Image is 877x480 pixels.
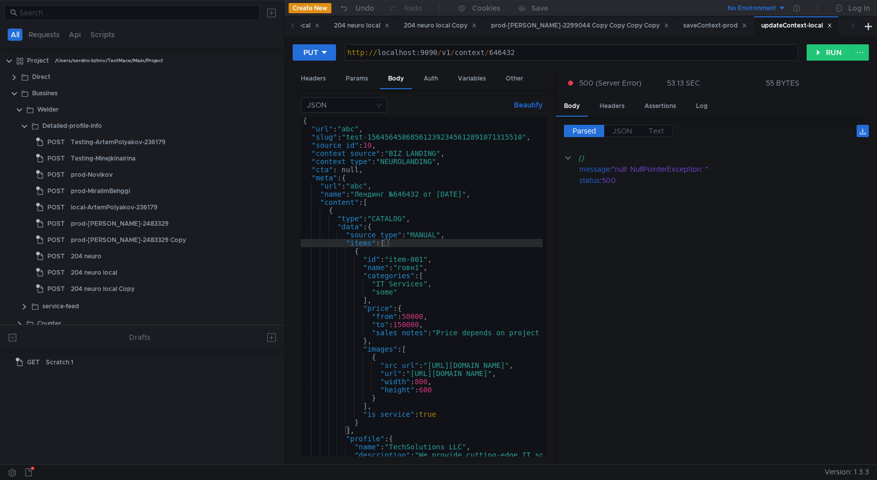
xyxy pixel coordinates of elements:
span: POST [47,232,65,248]
div: Redo [404,2,422,14]
div: message [579,164,610,175]
div: prod-[PERSON_NAME]-2483329 [71,216,169,231]
button: Requests [25,29,63,41]
button: PUT [293,44,336,61]
span: POST [47,167,65,182]
div: : [579,175,869,186]
button: Api [66,29,84,41]
div: Direct [32,69,50,85]
div: Project [27,53,49,68]
div: Undo [355,2,374,14]
div: 204 neuro local [71,265,117,280]
div: Body [556,97,588,117]
span: POST [47,151,65,166]
div: Assertions [636,97,684,116]
button: Create New [289,3,331,13]
span: Text [649,126,664,136]
span: GET [27,355,40,370]
div: 204 neuro local [334,20,390,31]
span: Version: 1.3.3 [824,465,869,479]
div: Bussines [32,86,58,101]
span: POST [47,265,65,280]
div: PUT [303,47,318,58]
div: prod-[PERSON_NAME]-2299044 Copy Copy Copy Copy [491,20,669,31]
div: Drafts [129,331,150,343]
span: POST [47,200,65,215]
div: Testing-MinejkinaIrina [71,151,136,166]
div: Counter [37,316,61,331]
div: Headers [293,69,334,88]
div: Detailed-profile-info [42,118,102,134]
div: 55 BYTES [766,78,799,88]
div: 204 neuro [71,249,101,264]
span: POST [47,216,65,231]
div: Welder [37,102,59,117]
button: Redo [381,1,429,16]
div: Cookies [472,2,500,14]
span: POST [47,249,65,264]
div: prod-[PERSON_NAME]-2483329 Copy [71,232,186,248]
div: Testing-ArtemPolyakov-236179 [71,135,166,150]
div: prod-Novikov [71,167,113,182]
div: service-feed [42,299,79,314]
span: Parsed [573,126,596,136]
div: No Environment [728,4,776,13]
button: Scripts [87,29,118,41]
span: POST [47,281,65,297]
div: Scratch 1 [46,355,73,370]
div: : [579,164,869,175]
div: Log [688,97,716,116]
button: Beautify [510,99,547,111]
span: 500 (Server Error) [579,77,641,89]
span: POST [47,135,65,150]
div: 204 neuro local Copy [404,20,477,31]
div: Auth [416,69,446,88]
button: All [8,29,22,41]
input: Search... [19,7,253,18]
span: POST [47,183,65,199]
div: "null: NullPointerException: " [612,164,856,175]
div: /Users/serdmi-kzhnv/TestMace/Main/Project [55,53,163,68]
div: saveContext-prod [683,20,747,31]
div: 204 neuro local Copy [71,281,135,297]
div: prod-MiralimBehggi [71,183,130,199]
div: Log In [848,2,870,14]
div: Params [338,69,376,88]
div: Variables [450,69,494,88]
div: updateContext-local [761,20,832,31]
div: 500 [602,175,856,186]
div: Body [380,69,412,89]
div: Save [531,5,548,12]
div: Headers [591,97,633,116]
div: status [579,175,600,186]
button: RUN [807,44,852,61]
div: 53.13 SEC [667,78,700,88]
div: Other [498,69,531,88]
span: JSON [612,126,632,136]
div: local-ArtemPolyakov-236179 [71,200,158,215]
button: Undo [331,1,381,16]
div: {} [578,152,854,164]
